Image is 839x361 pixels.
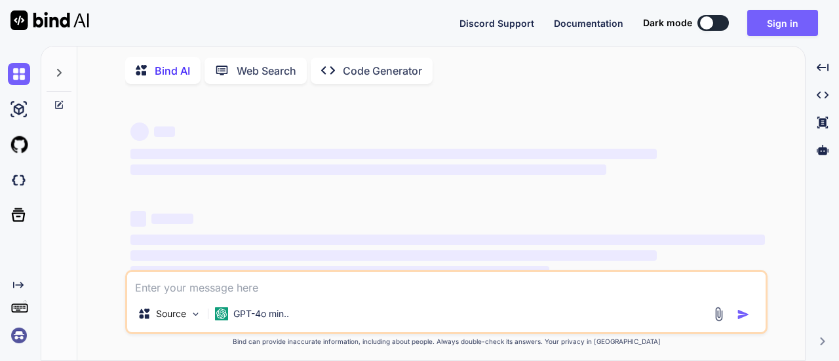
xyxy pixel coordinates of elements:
span: Documentation [554,18,623,29]
img: Pick Models [190,309,201,320]
span: ‌ [151,214,193,224]
p: Bind can provide inaccurate information, including about people. Always double-check its answers.... [125,337,768,347]
span: ‌ [130,211,146,227]
span: Discord Support [459,18,534,29]
span: ‌ [130,235,765,245]
img: signin [8,324,30,347]
p: GPT-4o min.. [233,307,289,320]
img: chat [8,63,30,85]
img: ai-studio [8,98,30,121]
button: Sign in [747,10,818,36]
span: ‌ [130,164,606,175]
button: Documentation [554,16,623,30]
p: Code Generator [343,63,422,79]
p: Source [156,307,186,320]
img: githubLight [8,134,30,156]
img: attachment [711,307,726,322]
img: icon [737,308,750,321]
img: GPT-4o mini [215,307,228,320]
p: Bind AI [155,63,190,79]
span: ‌ [130,250,657,261]
span: Dark mode [643,16,692,29]
img: Bind AI [10,10,89,30]
img: darkCloudIdeIcon [8,169,30,191]
span: ‌ [154,126,175,137]
p: Web Search [237,63,296,79]
span: ‌ [130,123,149,141]
span: ‌ [130,149,657,159]
span: ‌ [130,266,549,276]
button: Discord Support [459,16,534,30]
